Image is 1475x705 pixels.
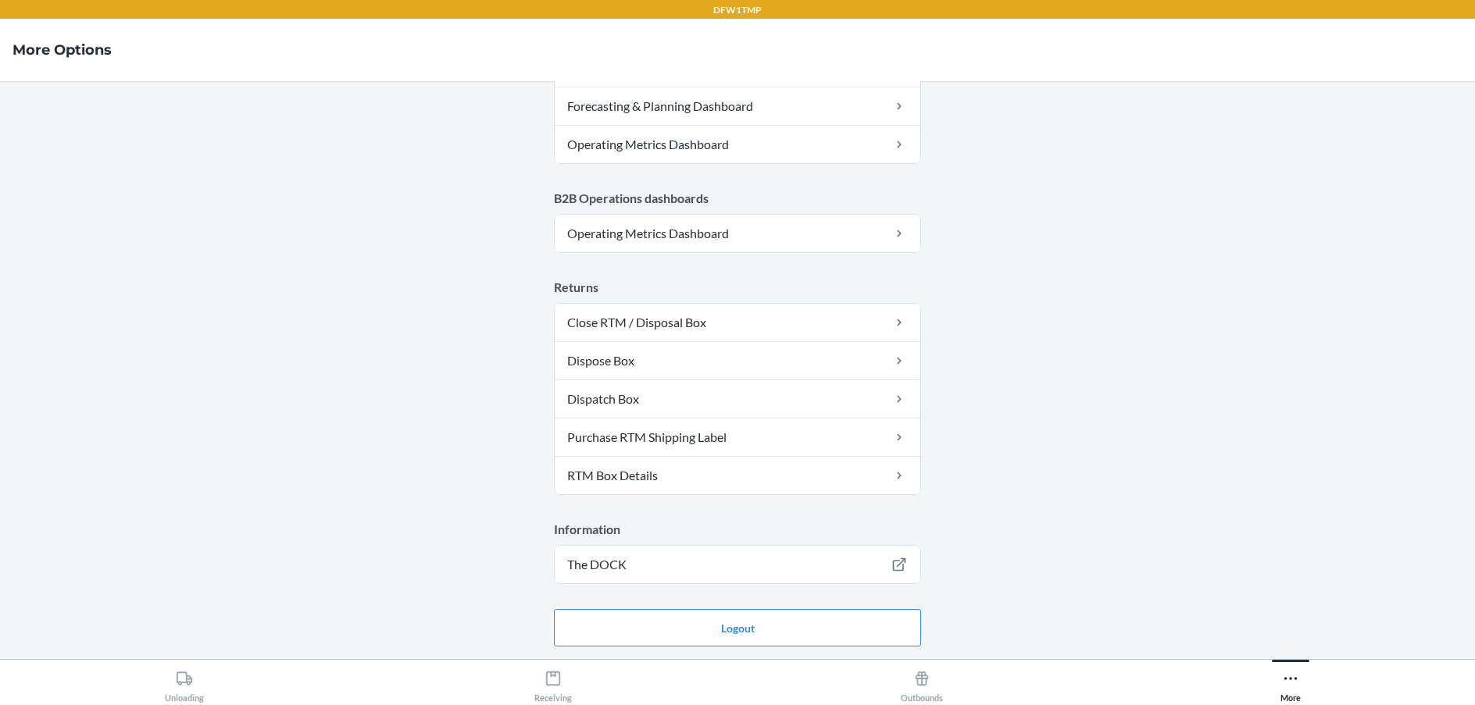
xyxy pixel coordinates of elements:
a: The DOCK [555,546,920,583]
a: Dispatch Box [555,380,920,418]
p: Information [554,520,921,539]
a: Dispose Box [555,342,920,379]
a: Operating Metrics Dashboard [555,215,920,252]
button: Logout [554,609,921,646]
button: Receiving [369,660,737,703]
button: More [1106,660,1475,703]
a: RTM Box Details [555,457,920,494]
h4: More Options [12,40,112,60]
div: Outbounds [901,664,943,703]
div: Receiving [534,664,572,703]
a: Close RTM / Disposal Box [555,304,920,341]
p: DFW1TMP [713,3,762,17]
a: Forecasting & Planning Dashboard [555,87,920,125]
button: Outbounds [737,660,1106,703]
div: Unloading [165,664,204,703]
p: Returns [554,278,921,297]
a: Operating Metrics Dashboard [555,126,920,163]
p: B2B Operations dashboards [554,189,921,208]
div: More [1280,664,1301,703]
a: Purchase RTM Shipping Label [555,418,920,456]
